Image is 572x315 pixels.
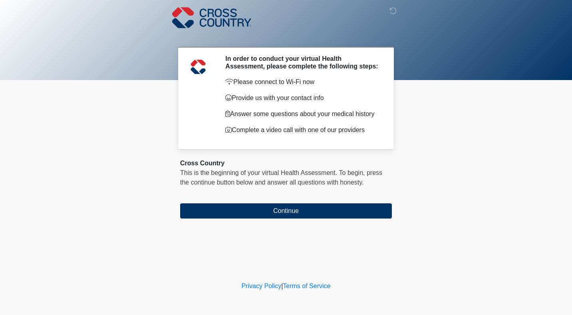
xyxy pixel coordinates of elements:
[180,169,382,186] span: press the continue button below and answer all questions with honesty.
[339,169,367,176] span: To begin,
[225,55,380,70] h2: In order to conduct your virtual Health Assessment, please complete the following steps:
[172,6,251,29] img: Cross Country Logo
[180,203,392,219] button: Continue
[225,93,380,103] p: Provide us with your contact info
[283,283,330,289] a: Terms of Service
[180,159,392,168] div: Cross Country
[242,283,282,289] a: Privacy Policy
[186,55,210,79] img: Agent Avatar
[174,29,398,44] h1: ‎ ‎ ‎
[180,169,337,176] span: This is the beginning of your virtual Health Assessment.
[225,109,380,119] p: Answer some questions about your medical history
[281,283,283,289] a: |
[225,125,380,135] p: Complete a video call with one of our providers
[225,77,380,87] p: Please connect to Wi-Fi now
